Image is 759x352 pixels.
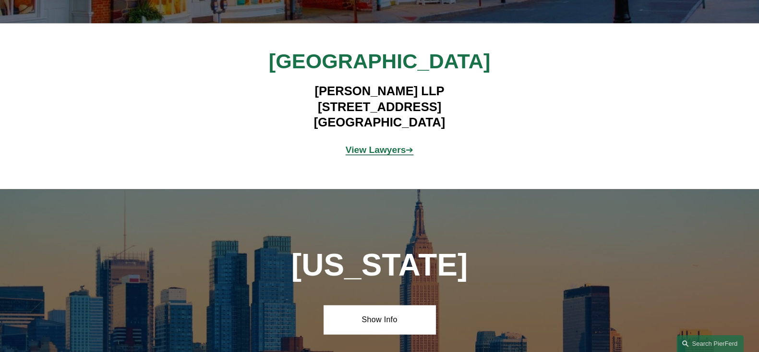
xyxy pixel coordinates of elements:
h1: [US_STATE] [240,248,519,283]
a: Search this site [676,335,744,352]
span: ➔ [346,145,414,155]
h4: [PERSON_NAME] LLP [STREET_ADDRESS] [GEOGRAPHIC_DATA] [240,83,519,130]
a: Show Info [324,305,435,334]
a: View Lawyers➔ [346,145,414,155]
strong: View Lawyers [346,145,406,155]
span: [GEOGRAPHIC_DATA] [269,50,490,73]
